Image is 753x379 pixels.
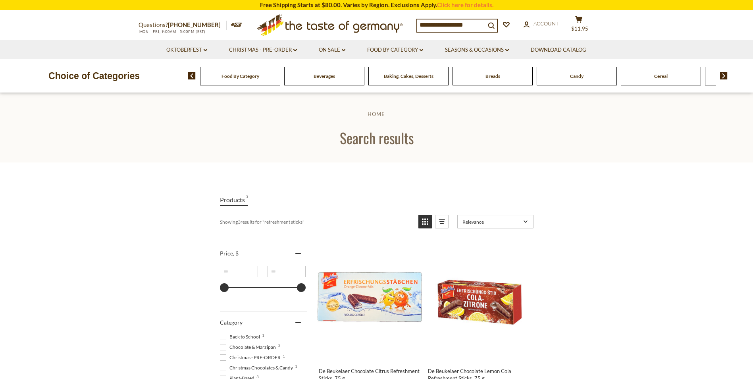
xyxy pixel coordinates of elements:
[220,364,295,371] span: Christmas Chocolates & Candy
[220,215,412,228] div: Showing results for " "
[720,72,728,79] img: next arrow
[570,73,584,79] a: Candy
[427,249,532,355] img: De Beukelaer Chocolate Lemon Cola
[485,73,500,79] a: Breads
[531,46,586,54] a: Download Catalog
[220,250,239,257] span: Price
[238,219,241,225] b: 3
[256,375,259,379] span: 3
[262,333,264,337] span: 1
[220,333,262,340] span: Back to School
[220,266,258,277] input: Minimum value
[220,354,283,361] span: Christmas - PRE-ORDER
[139,20,227,30] p: Questions?
[384,73,433,79] a: Baking, Cakes, Desserts
[278,344,280,348] span: 3
[435,215,449,228] a: View list mode
[567,15,591,35] button: $11.95
[268,266,306,277] input: Maximum value
[168,21,221,28] a: [PHONE_NUMBER]
[166,46,207,54] a: Oktoberfest
[524,19,559,28] a: Account
[25,129,728,147] h1: Search results
[418,215,432,228] a: View grid mode
[437,1,493,8] a: Click here for details.
[188,72,196,79] img: previous arrow
[221,73,259,79] a: Food By Category
[654,73,668,79] a: Cereal
[462,219,521,225] span: Relevance
[367,46,423,54] a: Food By Category
[533,20,559,27] span: Account
[319,46,345,54] a: On Sale
[445,46,509,54] a: Seasons & Occasions
[258,269,268,275] span: –
[246,194,248,205] span: 3
[139,29,206,34] span: MON - FRI, 9:00AM - 5:00PM (EST)
[295,364,297,368] span: 1
[220,319,243,326] span: Category
[314,73,335,79] a: Beverages
[283,354,285,358] span: 1
[457,215,533,228] a: Sort options
[220,344,278,351] span: Chocolate & Marzipan
[368,111,385,117] a: Home
[220,194,248,206] a: View Products Tab
[571,25,588,32] span: $11.95
[229,46,297,54] a: Christmas - PRE-ORDER
[233,250,239,257] span: , $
